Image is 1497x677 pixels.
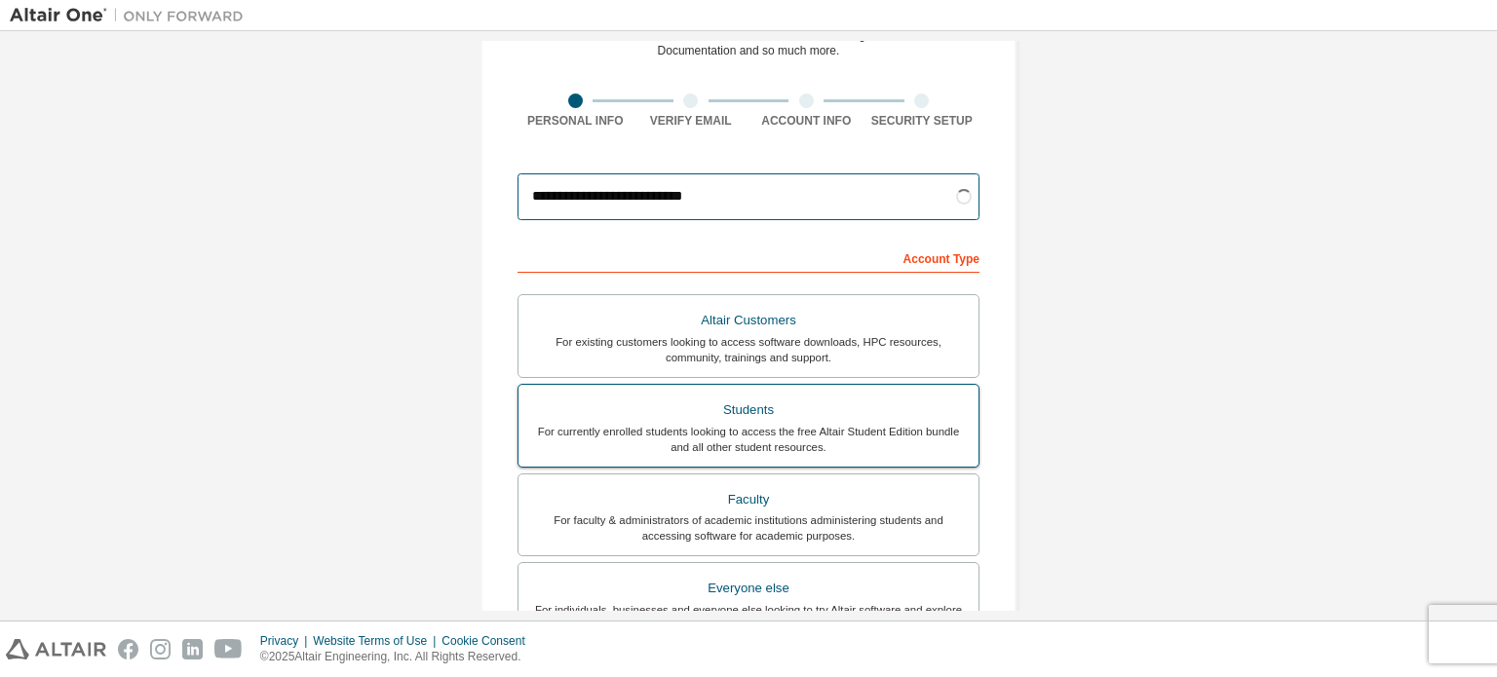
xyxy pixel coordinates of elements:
div: Security Setup [864,113,980,129]
img: altair_logo.svg [6,639,106,659]
div: Privacy [260,633,313,649]
img: facebook.svg [118,639,138,659]
div: Students [530,396,967,424]
div: Website Terms of Use [313,633,441,649]
img: youtube.svg [214,639,243,659]
div: Everyone else [530,575,967,602]
div: Altair Customers [530,307,967,334]
img: linkedin.svg [182,639,203,659]
img: instagram.svg [150,639,171,659]
div: Personal Info [518,113,633,129]
div: Verify Email [633,113,749,129]
div: Cookie Consent [441,633,536,649]
div: Faculty [530,486,967,513]
div: For currently enrolled students looking to access the free Altair Student Edition bundle and all ... [530,424,967,455]
div: For individuals, businesses and everyone else looking to try Altair software and explore our prod... [530,602,967,633]
p: © 2025 Altair Engineering, Inc. All Rights Reserved. [260,649,537,665]
div: For faculty & administrators of academic institutions administering students and accessing softwa... [530,512,967,544]
div: Account Info [748,113,864,129]
div: For existing customers looking to access software downloads, HPC resources, community, trainings ... [530,334,967,365]
div: Account Type [518,242,979,273]
img: Altair One [10,6,253,25]
div: For Free Trials, Licenses, Downloads, Learning & Documentation and so much more. [621,27,877,58]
